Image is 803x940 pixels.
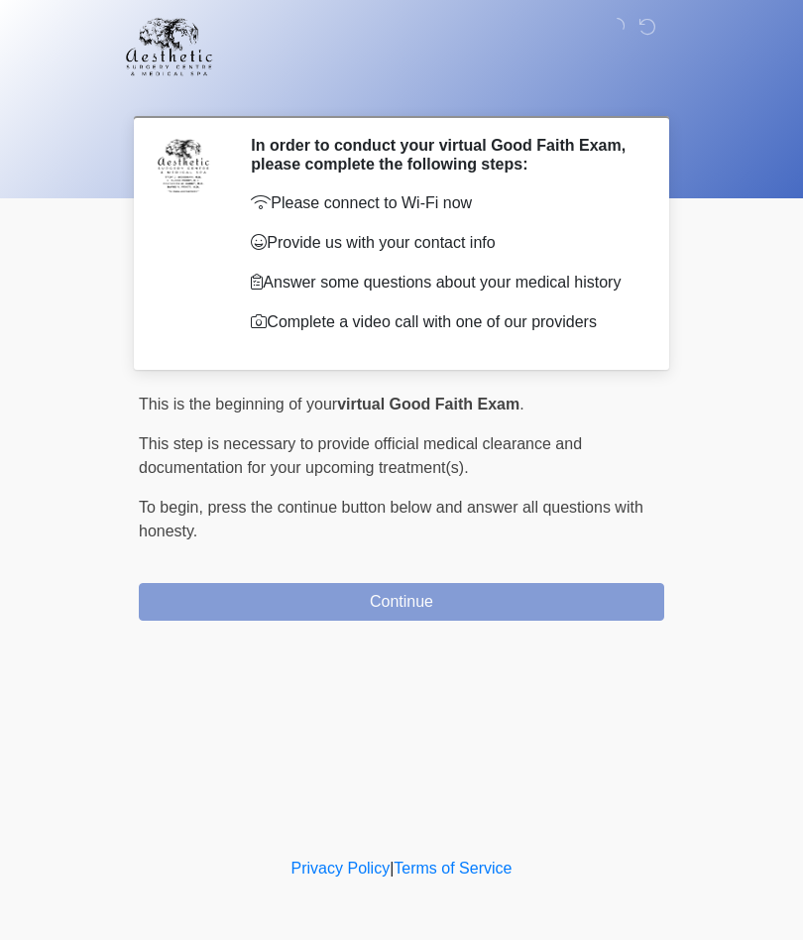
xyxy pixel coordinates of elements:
span: This step is necessary to provide official medical clearance and documentation for your upcoming ... [139,435,582,476]
strong: virtual Good Faith Exam [337,396,519,412]
span: This is the beginning of your [139,396,337,412]
p: Please connect to Wi-Fi now [251,191,634,215]
span: . [519,396,523,412]
p: Answer some questions about your medical history [251,271,634,294]
a: Terms of Service [394,860,512,877]
a: | [390,860,394,877]
button: Continue [139,583,664,621]
img: Aesthetic Surgery Centre, PLLC Logo [119,15,219,78]
span: press the continue button below and answer all questions with honesty. [139,499,643,539]
img: Agent Avatar [154,136,213,195]
p: Provide us with your contact info [251,231,634,255]
p: Complete a video call with one of our providers [251,310,634,334]
span: To begin, [139,499,207,516]
h2: In order to conduct your virtual Good Faith Exam, please complete the following steps: [251,136,634,174]
a: Privacy Policy [291,860,391,877]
